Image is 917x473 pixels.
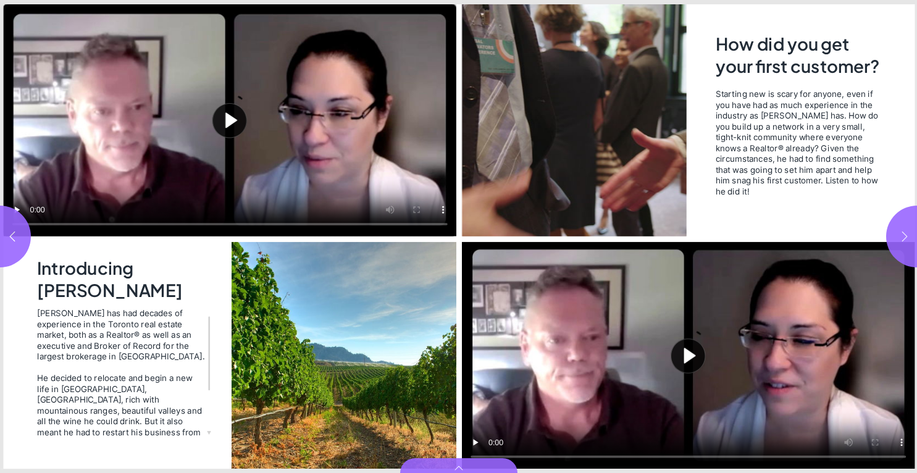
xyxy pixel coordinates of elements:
[715,89,878,196] span: Starting new is scary for anyone, even if you have had as much experience in the industry as [PER...
[37,308,206,362] div: [PERSON_NAME] has had decades of experience in the Toronto real estate market, both as a Realtor®...
[1,4,459,469] section: Page 2
[37,257,208,300] h2: Introducing [PERSON_NAME]
[715,33,881,80] h2: How did you get your first customer?
[459,4,917,469] section: Page 3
